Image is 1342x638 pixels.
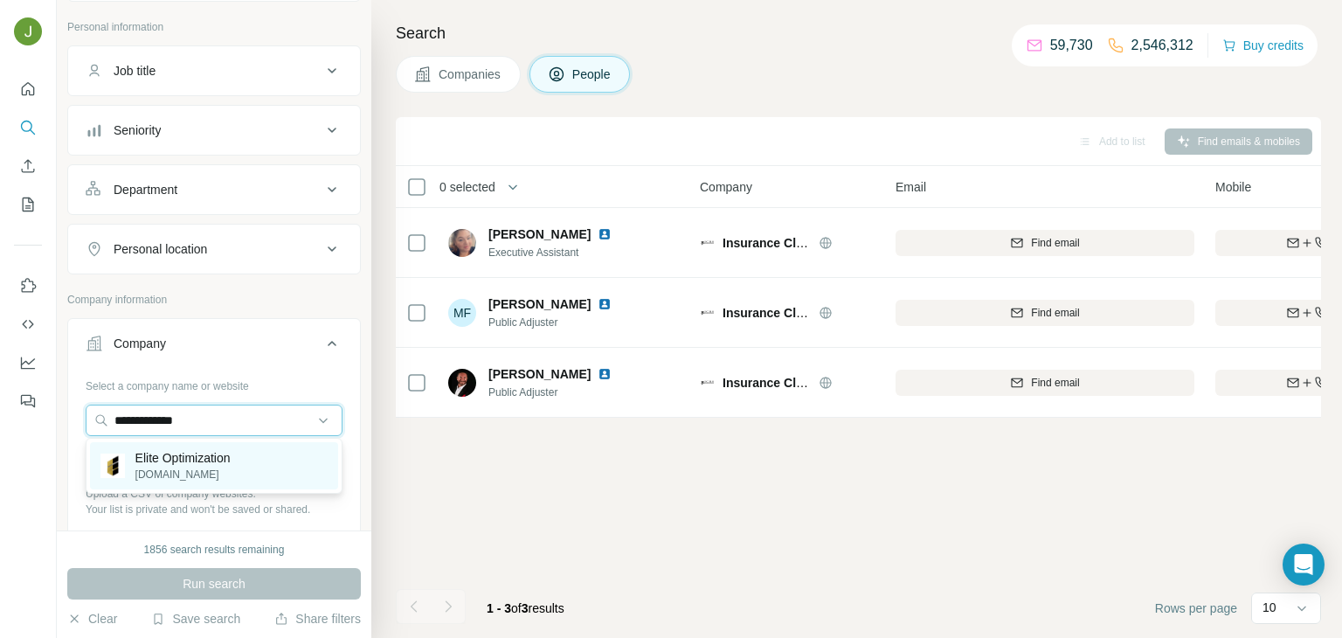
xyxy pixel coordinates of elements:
[86,502,342,517] p: Your list is private and won't be saved or shared.
[522,601,529,615] span: 3
[68,169,360,211] button: Department
[14,112,42,143] button: Search
[598,367,612,381] img: LinkedIn logo
[14,385,42,417] button: Feedback
[135,449,231,467] p: Elite Optimization
[67,19,361,35] p: Personal information
[723,376,926,390] span: Insurance Claim Recovery Support
[114,240,207,258] div: Personal location
[700,376,714,390] img: Logo of Insurance Claim Recovery Support
[572,66,612,83] span: People
[14,150,42,182] button: Enrich CSV
[86,486,342,502] p: Upload a CSV of company websites.
[14,17,42,45] img: Avatar
[488,315,633,330] span: Public Adjuster
[700,178,752,196] span: Company
[448,299,476,327] div: MF
[598,297,612,311] img: LinkedIn logo
[439,178,495,196] span: 0 selected
[14,270,42,302] button: Use Surfe on LinkedIn
[598,227,612,241] img: LinkedIn logo
[100,454,125,478] img: Elite Optimization
[1262,599,1276,616] p: 10
[488,295,591,313] span: [PERSON_NAME]
[896,300,1194,326] button: Find email
[439,66,502,83] span: Companies
[448,369,476,397] img: Avatar
[723,236,926,250] span: Insurance Claim Recovery Support
[1222,33,1304,58] button: Buy credits
[114,62,156,80] div: Job title
[144,542,285,558] div: 1856 search results remaining
[1031,375,1079,391] span: Find email
[114,121,161,139] div: Seniority
[1131,35,1193,56] p: 2,546,312
[86,371,342,394] div: Select a company name or website
[68,50,360,92] button: Job title
[700,236,714,250] img: Logo of Insurance Claim Recovery Support
[274,610,361,628] button: Share filters
[14,309,42,340] button: Use Surfe API
[488,385,633,400] span: Public Adjuster
[1050,35,1093,56] p: 59,730
[68,109,360,151] button: Seniority
[1031,305,1079,321] span: Find email
[135,467,231,482] p: [DOMAIN_NAME]
[14,73,42,105] button: Quick start
[114,335,166,352] div: Company
[14,347,42,378] button: Dashboard
[511,601,522,615] span: of
[151,610,240,628] button: Save search
[67,610,117,628] button: Clear
[488,365,591,383] span: [PERSON_NAME]
[700,306,714,320] img: Logo of Insurance Claim Recovery Support
[488,227,591,241] span: [PERSON_NAME]
[1215,178,1251,196] span: Mobile
[68,322,360,371] button: Company
[896,370,1194,396] button: Find email
[1031,235,1079,251] span: Find email
[68,228,360,270] button: Personal location
[448,229,476,257] img: Avatar
[114,181,177,198] div: Department
[14,189,42,220] button: My lists
[487,601,511,615] span: 1 - 3
[396,21,1321,45] h4: Search
[896,230,1194,256] button: Find email
[488,245,633,260] span: Executive Assistant
[487,601,564,615] span: results
[896,178,926,196] span: Email
[67,292,361,308] p: Company information
[723,306,926,320] span: Insurance Claim Recovery Support
[1155,600,1237,617] span: Rows per page
[1283,544,1325,586] div: Open Intercom Messenger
